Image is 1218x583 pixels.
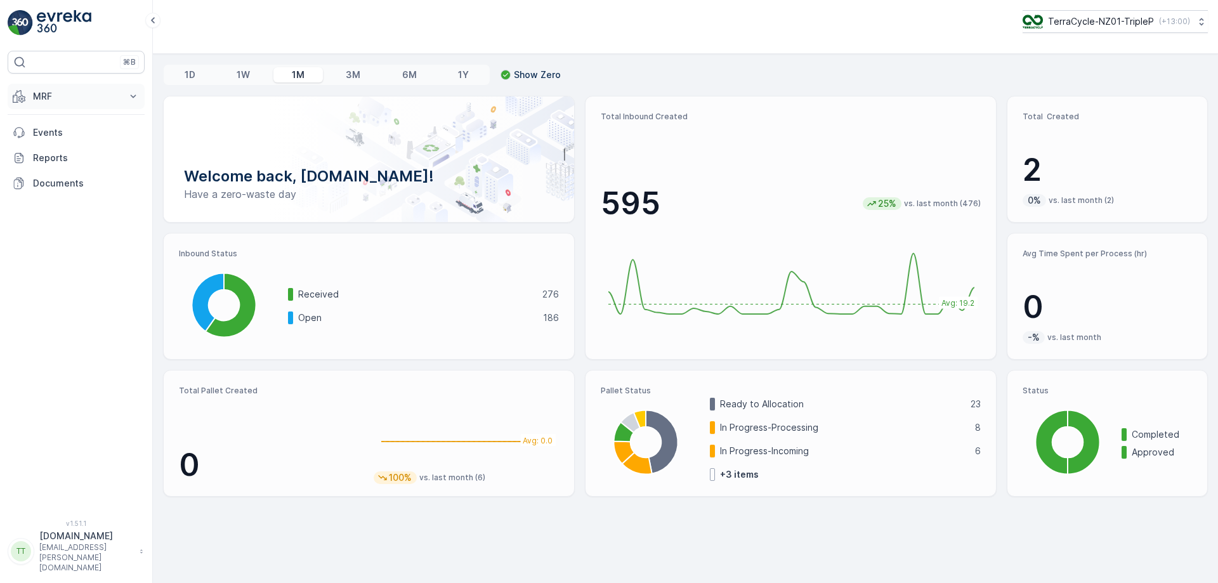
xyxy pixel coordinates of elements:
[1048,15,1154,28] p: TerraCycle-NZ01-TripleP
[179,446,363,484] p: 0
[39,530,133,542] p: [DOMAIN_NAME]
[8,520,145,527] span: v 1.51.1
[39,542,133,573] p: [EMAIL_ADDRESS][PERSON_NAME][DOMAIN_NAME]
[601,112,981,122] p: Total Inbound Created
[1023,288,1192,326] p: 0
[33,177,140,190] p: Documents
[1159,16,1190,27] p: ( +13:00 )
[388,471,413,484] p: 100%
[123,57,136,67] p: ⌘B
[720,421,967,434] p: In Progress-Processing
[8,145,145,171] a: Reports
[720,445,967,457] p: In Progress-Incoming
[179,386,363,396] p: Total Pallet Created
[8,530,145,573] button: TT[DOMAIN_NAME][EMAIL_ADDRESS][PERSON_NAME][DOMAIN_NAME]
[601,185,660,223] p: 595
[720,468,759,481] p: + 3 items
[458,69,469,81] p: 1Y
[904,199,981,209] p: vs. last month (476)
[1026,331,1041,344] p: -%
[8,10,33,36] img: logo
[543,311,559,324] p: 186
[184,187,554,202] p: Have a zero-waste day
[8,84,145,109] button: MRF
[542,288,559,301] p: 276
[1023,15,1043,29] img: TC_7kpGtVS.png
[8,120,145,145] a: Events
[877,197,898,210] p: 25%
[1047,332,1101,343] p: vs. last month
[971,398,981,410] p: 23
[975,445,981,457] p: 6
[37,10,91,36] img: logo_light-DOdMpM7g.png
[237,69,250,81] p: 1W
[298,288,534,301] p: Received
[1023,151,1192,189] p: 2
[33,126,140,139] p: Events
[1049,195,1114,206] p: vs. last month (2)
[601,386,981,396] p: Pallet Status
[1023,386,1192,396] p: Status
[419,473,485,483] p: vs. last month (6)
[184,166,554,187] p: Welcome back, [DOMAIN_NAME]!
[298,311,535,324] p: Open
[1132,428,1192,441] p: Completed
[402,69,417,81] p: 6M
[292,69,304,81] p: 1M
[11,541,31,561] div: TT
[1026,194,1042,207] p: 0%
[1023,10,1208,33] button: TerraCycle-NZ01-TripleP(+13:00)
[1132,446,1192,459] p: Approved
[1023,249,1192,259] p: Avg Time Spent per Process (hr)
[8,171,145,196] a: Documents
[346,69,360,81] p: 3M
[185,69,195,81] p: 1D
[1023,112,1192,122] p: Total Created
[179,249,559,259] p: Inbound Status
[33,152,140,164] p: Reports
[514,69,561,81] p: Show Zero
[33,90,119,103] p: MRF
[975,421,981,434] p: 8
[720,398,962,410] p: Ready to Allocation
